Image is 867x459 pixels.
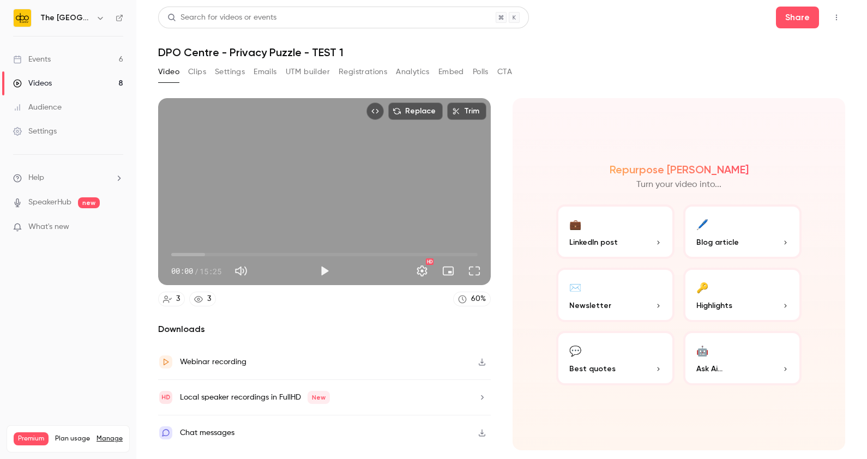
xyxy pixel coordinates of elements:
[13,172,123,184] li: help-dropdown-opener
[180,426,234,439] div: Chat messages
[158,46,845,59] h1: DPO Centre - Privacy Puzzle - TEST 1
[556,268,675,322] button: ✉️Newsletter
[308,391,330,404] span: New
[78,197,100,208] span: new
[696,237,739,248] span: Blog article
[14,432,49,445] span: Premium
[158,292,185,306] a: 3
[14,9,31,27] img: The DPO Centre
[473,63,489,81] button: Polls
[683,331,802,385] button: 🤖Ask Ai...
[13,54,51,65] div: Events
[158,63,179,81] button: Video
[497,63,512,81] button: CTA
[200,265,221,277] span: 15:25
[55,434,90,443] span: Plan usage
[286,63,330,81] button: UTM builder
[171,265,221,277] div: 00:00
[339,63,387,81] button: Registrations
[828,9,845,26] button: Top Bar Actions
[696,342,708,359] div: 🤖
[411,260,433,282] button: Settings
[776,7,819,28] button: Share
[569,300,611,311] span: Newsletter
[194,265,198,277] span: /
[636,178,721,191] p: Turn your video into...
[28,221,69,233] span: What's new
[110,222,123,232] iframe: Noticeable Trigger
[314,260,335,282] button: Play
[569,279,581,295] div: ✉️
[171,265,193,277] span: 00:00
[426,258,433,265] div: HD
[610,163,749,176] h2: Repurpose [PERSON_NAME]
[437,260,459,282] button: Turn on miniplayer
[176,293,180,305] div: 3
[569,215,581,232] div: 💼
[388,102,443,120] button: Replace
[569,363,616,375] span: Best quotes
[207,293,211,305] div: 3
[13,126,57,137] div: Settings
[696,363,722,375] span: Ask Ai...
[180,391,330,404] div: Local speaker recordings in FullHD
[396,63,430,81] button: Analytics
[556,204,675,259] button: 💼LinkedIn post
[471,293,486,305] div: 60 %
[188,63,206,81] button: Clips
[696,279,708,295] div: 🔑
[696,215,708,232] div: 🖊️
[215,63,245,81] button: Settings
[569,237,618,248] span: LinkedIn post
[28,197,71,208] a: SpeakerHub
[40,13,92,23] h6: The [GEOGRAPHIC_DATA]
[13,102,62,113] div: Audience
[366,102,384,120] button: Embed video
[438,63,464,81] button: Embed
[28,172,44,184] span: Help
[97,434,123,443] a: Manage
[696,300,732,311] span: Highlights
[569,342,581,359] div: 💬
[683,268,802,322] button: 🔑Highlights
[167,12,276,23] div: Search for videos or events
[180,355,246,369] div: Webinar recording
[683,204,802,259] button: 🖊️Blog article
[453,292,491,306] a: 60%
[447,102,486,120] button: Trim
[230,260,252,282] button: Mute
[556,331,675,385] button: 💬Best quotes
[463,260,485,282] button: Full screen
[189,292,216,306] a: 3
[13,78,52,89] div: Videos
[254,63,276,81] button: Emails
[158,323,491,336] h2: Downloads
